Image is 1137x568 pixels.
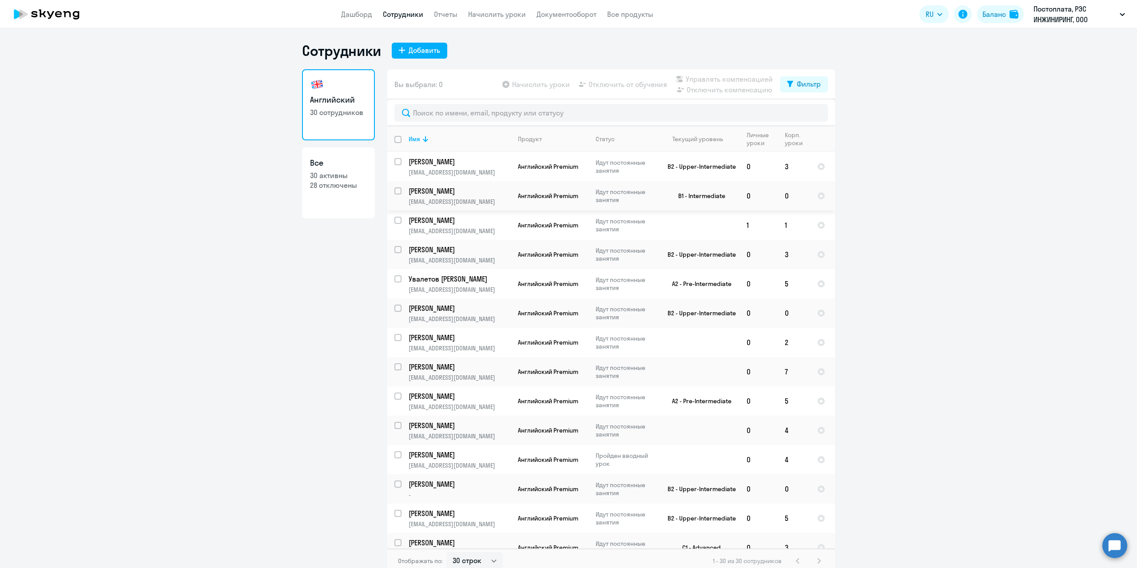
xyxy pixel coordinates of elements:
img: balance [1010,10,1018,19]
a: [PERSON_NAME] [409,479,510,489]
p: [PERSON_NAME] [409,362,509,372]
p: [EMAIL_ADDRESS][DOMAIN_NAME] [409,520,510,528]
a: [PERSON_NAME] [409,186,510,196]
p: Идут постоянные занятия [596,276,656,292]
p: Постоплата, РЭС ИНЖИНИРИНГ, ООО [1034,4,1116,25]
span: Английский Premium [518,338,578,346]
td: 0 [778,474,810,504]
span: Отображать по: [398,557,443,565]
p: Идут постоянные занятия [596,334,656,350]
a: Дашборд [341,10,372,19]
span: 1 - 30 из 30 сотрудников [713,557,782,565]
p: [PERSON_NAME] [409,391,509,401]
td: 3 [778,152,810,181]
p: [PERSON_NAME] [409,508,509,518]
td: 0 [739,152,778,181]
td: B2 - Upper-Intermediate [657,474,739,504]
p: [PERSON_NAME] [409,421,509,430]
div: Текущий уровень [664,135,739,143]
span: Английский Premium [518,485,578,493]
div: Личные уроки [747,131,771,147]
a: Сотрудники [383,10,423,19]
span: Английский Premium [518,250,578,258]
p: [EMAIL_ADDRESS][DOMAIN_NAME] [409,168,510,176]
div: Текущий уровень [672,135,723,143]
a: [PERSON_NAME] [409,215,510,225]
td: B2 - Upper-Intermediate [657,298,739,328]
a: Английский30 сотрудников [302,69,375,140]
td: C1 - Advanced [657,533,739,562]
p: [PERSON_NAME] [409,479,509,489]
div: Личные уроки [747,131,777,147]
td: 0 [739,181,778,211]
div: Продукт [518,135,588,143]
td: 2 [778,328,810,357]
div: Статус [596,135,656,143]
td: A2 - Pre-Intermediate [657,386,739,416]
p: Идут постоянные занятия [596,159,656,175]
td: 4 [778,445,810,474]
p: 28 отключены [310,180,367,190]
td: 0 [739,416,778,445]
a: [PERSON_NAME] [409,157,510,167]
p: Идут постоянные занятия [596,246,656,262]
p: [EMAIL_ADDRESS][DOMAIN_NAME] [409,432,510,440]
td: 5 [778,269,810,298]
a: [PERSON_NAME] [409,450,510,460]
h3: Все [310,157,367,169]
span: Английский Premium [518,221,578,229]
a: Балансbalance [977,5,1024,23]
p: Идут постоянные занятия [596,188,656,204]
td: A2 - Pre-Intermediate [657,269,739,298]
p: Идут постоянные занятия [596,305,656,321]
p: [EMAIL_ADDRESS][DOMAIN_NAME] [409,461,510,469]
div: Статус [596,135,615,143]
p: Идут постоянные занятия [596,481,656,497]
button: Фильтр [780,76,828,92]
span: Английский Premium [518,309,578,317]
p: [PERSON_NAME] [409,333,509,342]
h1: Сотрудники [302,42,381,60]
p: [EMAIL_ADDRESS][DOMAIN_NAME] [409,315,510,323]
span: Английский Premium [518,456,578,464]
a: [PERSON_NAME] [409,245,510,254]
span: Английский Premium [518,426,578,434]
td: 3 [778,240,810,269]
a: [PERSON_NAME] [409,508,510,518]
td: B2 - Upper-Intermediate [657,152,739,181]
td: 0 [739,445,778,474]
p: 30 сотрудников [310,107,367,117]
td: B2 - Upper-Intermediate [657,504,739,533]
td: 5 [778,504,810,533]
div: Продукт [518,135,542,143]
p: [EMAIL_ADDRESS][DOMAIN_NAME] [409,256,510,264]
p: [PERSON_NAME] [409,450,509,460]
p: Идут постоянные занятия [596,393,656,409]
td: 0 [739,298,778,328]
p: Идут постоянные занятия [596,217,656,233]
h3: Английский [310,94,367,106]
td: B1 - Intermediate [657,181,739,211]
p: Идут постоянные занятия [596,364,656,380]
span: Английский Premium [518,397,578,405]
p: [EMAIL_ADDRESS][DOMAIN_NAME] [409,344,510,352]
p: [EMAIL_ADDRESS][DOMAIN_NAME] [409,373,510,381]
a: Отчеты [434,10,457,19]
a: Увалетов [PERSON_NAME] [409,274,510,284]
button: RU [919,5,949,23]
td: 0 [739,474,778,504]
p: [PERSON_NAME] [409,157,509,167]
td: 5 [778,386,810,416]
div: Корп. уроки [785,131,810,147]
td: 7 [778,357,810,386]
div: Фильтр [797,79,821,89]
div: Баланс [982,9,1006,20]
span: Английский Premium [518,368,578,376]
img: english [310,77,324,91]
input: Поиск по имени, email, продукту или статусу [394,104,828,122]
td: 0 [739,269,778,298]
td: 0 [778,298,810,328]
div: Добавить [409,45,440,56]
p: Идут постоянные занятия [596,540,656,556]
td: 3 [778,533,810,562]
